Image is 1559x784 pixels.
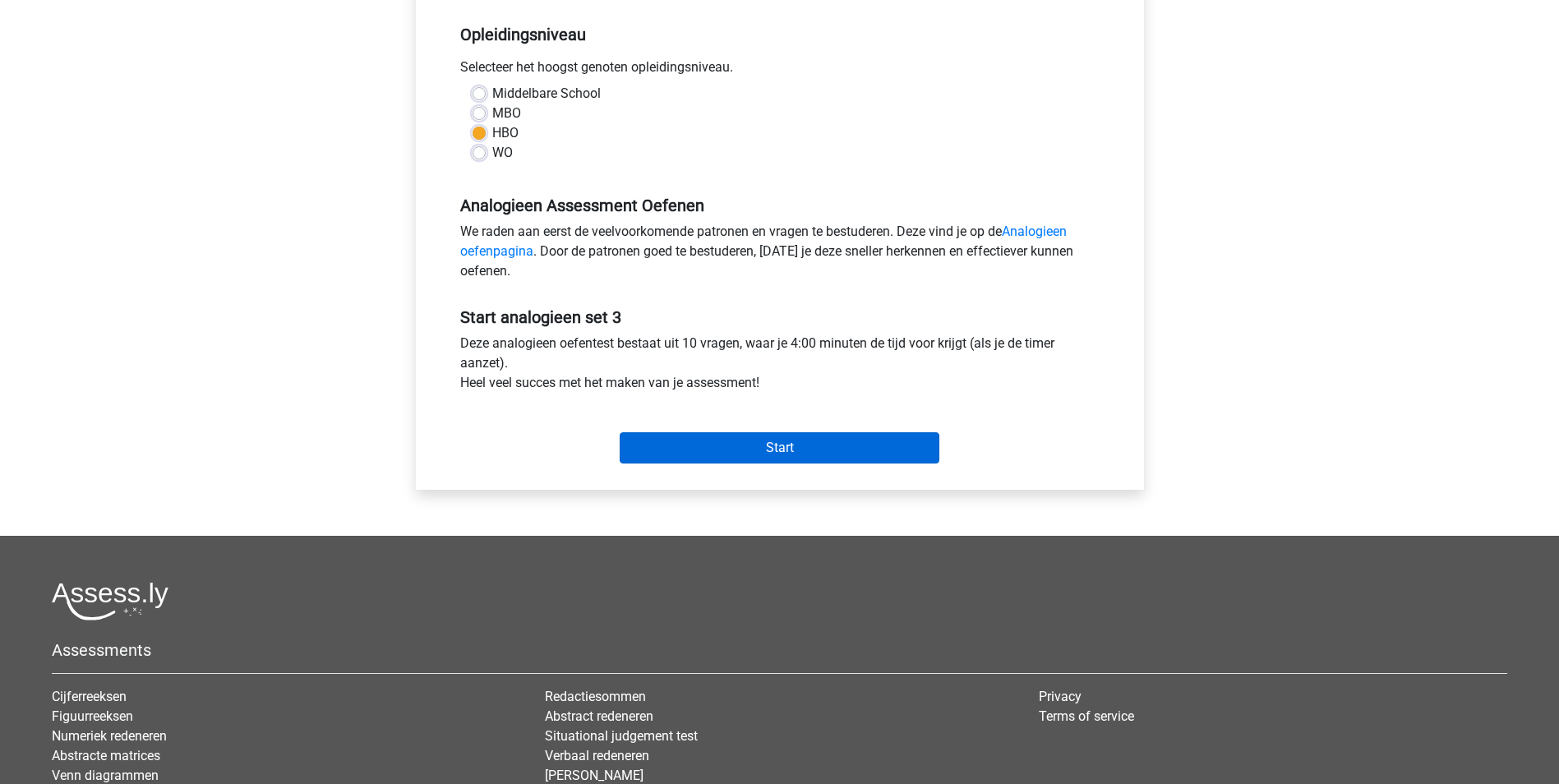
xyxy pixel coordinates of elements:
label: HBO [492,123,519,143]
h5: Assessments [52,640,1507,660]
div: Selecteer het hoogst genoten opleidingsniveau. [448,58,1112,84]
div: We raden aan eerst de veelvoorkomende patronen en vragen te bestuderen. Deze vind je op de . Door... [448,222,1112,288]
a: Abstract redeneren [545,708,653,724]
div: Deze analogieen oefentest bestaat uit 10 vragen, waar je 4:00 minuten de tijd voor krijgt (als je... [448,334,1112,399]
a: Terms of service [1039,708,1134,724]
a: Redactiesommen [545,689,646,704]
img: Assessly logo [52,582,168,620]
h5: Analogieen Assessment Oefenen [460,196,1100,215]
a: Venn diagrammen [52,768,159,783]
label: Middelbare School [492,84,601,104]
h5: Opleidingsniveau [460,18,1100,51]
a: [PERSON_NAME] [545,768,643,783]
h5: Start analogieen set 3 [460,307,1100,327]
label: MBO [492,104,521,123]
a: Cijferreeksen [52,689,127,704]
a: Privacy [1039,689,1082,704]
a: Abstracte matrices [52,748,160,763]
input: Start [620,432,939,463]
a: Numeriek redeneren [52,728,167,744]
label: WO [492,143,513,163]
a: Verbaal redeneren [545,748,649,763]
a: Situational judgement test [545,728,698,744]
a: Figuurreeksen [52,708,133,724]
